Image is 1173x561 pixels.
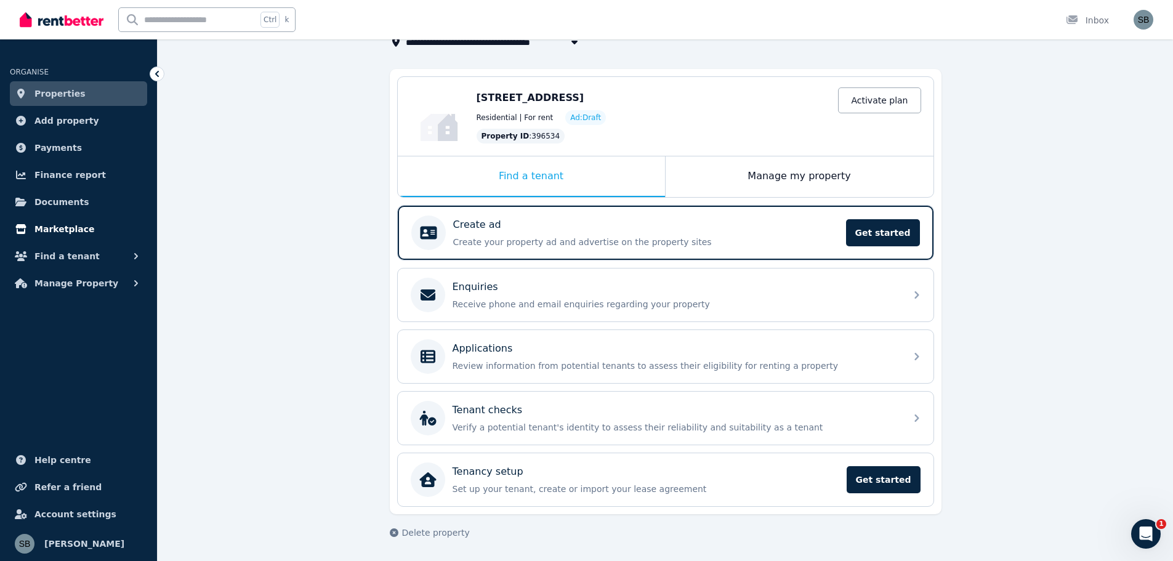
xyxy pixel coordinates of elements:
img: Sam Berrell [1134,10,1153,30]
span: Refer a friend [34,480,102,494]
img: RentBetter [20,10,103,29]
p: Receive phone and email enquiries regarding your property [453,298,898,310]
a: Tenancy setupSet up your tenant, create or import your lease agreementGet started [398,453,933,506]
a: Account settings [10,502,147,527]
div: : 396534 [477,129,565,143]
span: Ctrl [260,12,280,28]
span: Residential | For rent [477,113,554,123]
span: [STREET_ADDRESS] [477,92,584,103]
span: Properties [34,86,86,101]
p: Verify a potential tenant's identity to assess their reliability and suitability as a tenant [453,421,898,434]
a: EnquiriesReceive phone and email enquiries regarding your property [398,268,933,321]
p: Tenancy setup [453,464,523,479]
span: Get started [846,219,920,246]
button: Manage Property [10,271,147,296]
div: Inbox [1066,14,1109,26]
span: Delete property [402,527,470,539]
a: Add property [10,108,147,133]
iframe: Intercom live chat [1131,519,1161,549]
button: Find a tenant [10,244,147,268]
span: Marketplace [34,222,94,236]
a: Tenant checksVerify a potential tenant's identity to assess their reliability and suitability as ... [398,392,933,445]
button: Delete property [390,527,470,539]
div: Manage my property [666,156,933,197]
p: Enquiries [453,280,498,294]
a: Marketplace [10,217,147,241]
p: Create your property ad and advertise on the property sites [453,236,839,248]
span: Account settings [34,507,116,522]
span: Finance report [34,167,106,182]
a: Properties [10,81,147,106]
p: Review information from potential tenants to assess their eligibility for renting a property [453,360,898,372]
span: [PERSON_NAME] [44,536,124,551]
div: Find a tenant [398,156,665,197]
a: Documents [10,190,147,214]
span: Property ID [482,131,530,141]
p: Create ad [453,217,501,232]
img: Sam Berrell [15,534,34,554]
span: Find a tenant [34,249,100,264]
a: Create adCreate your property ad and advertise on the property sitesGet started [398,206,933,260]
a: ApplicationsReview information from potential tenants to assess their eligibility for renting a p... [398,330,933,383]
p: Set up your tenant, create or import your lease agreement [453,483,839,495]
span: Add property [34,113,99,128]
a: Activate plan [838,87,921,113]
a: Payments [10,135,147,160]
span: Manage Property [34,276,118,291]
span: Payments [34,140,82,155]
span: k [284,15,289,25]
span: ORGANISE [10,68,49,76]
span: Help centre [34,453,91,467]
a: Finance report [10,163,147,187]
p: Applications [453,341,513,356]
span: Ad: Draft [570,113,601,123]
a: Help centre [10,448,147,472]
p: Tenant checks [453,403,523,418]
span: Get started [847,466,921,493]
span: 1 [1156,519,1166,529]
span: Documents [34,195,89,209]
a: Refer a friend [10,475,147,499]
